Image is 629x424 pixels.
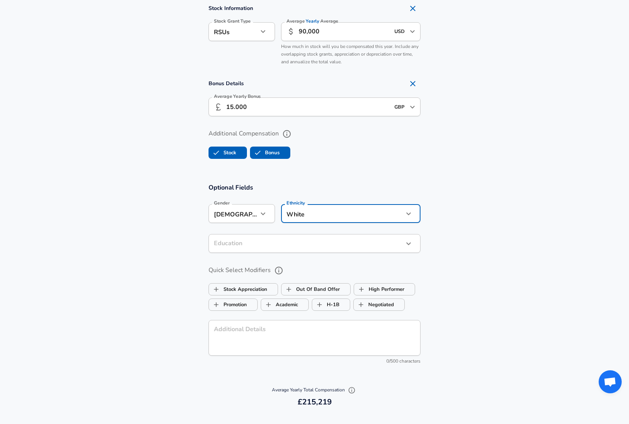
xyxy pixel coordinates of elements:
[286,201,305,205] label: Ethnicity
[209,183,420,192] h3: Optional Fields
[354,282,369,297] span: High Performer
[281,43,419,65] span: How much in stock will you be compensated this year. Include any overlapping stock grants, apprec...
[354,283,415,295] button: High PerformerHigh Performer
[209,147,247,159] button: StockStock
[250,147,290,159] button: BonusBonus
[250,145,265,160] span: Bonus
[209,358,420,365] div: 0/500 characters
[209,22,258,41] div: RSUs
[261,297,298,312] label: Academic
[281,283,351,295] button: Out Of Band OfferOut Of Band Offer
[407,102,418,112] button: Open
[281,282,340,297] label: Out Of Band Offer
[209,299,258,311] button: PromotionPromotion
[214,94,261,99] label: Average Yearly Bonus
[209,297,223,312] span: Promotion
[299,22,390,41] input: 40,000
[212,396,417,408] h6: £215,219
[354,297,394,312] label: Negotiated
[209,1,420,16] h4: Stock Information
[209,282,267,297] label: Stock Appreciation
[209,297,247,312] label: Promotion
[261,297,276,312] span: Academic
[392,101,407,113] input: USD
[407,26,418,37] button: Open
[209,145,236,160] label: Stock
[214,19,251,23] label: Stock Grant Type
[281,204,392,223] div: White
[209,282,223,297] span: Stock Appreciation
[312,297,327,312] span: H-1B
[272,387,358,393] span: Average Yearly Total Compensation
[346,384,358,396] button: Explain Total Compensation
[209,204,258,223] div: [DEMOGRAPHIC_DATA]
[209,127,420,140] label: Additional Compensation
[354,282,404,297] label: High Performer
[405,1,420,16] button: Remove Section
[280,127,293,140] button: help
[250,145,280,160] label: Bonus
[226,97,390,116] input: 15,000
[312,299,350,311] button: H-1BH-1B
[209,264,420,277] label: Quick Select Modifiers
[599,370,622,393] div: Open chat
[261,299,309,311] button: AcademicAcademic
[286,19,338,23] label: Average Average
[272,264,285,277] button: help
[392,26,407,38] input: USD
[281,282,296,297] span: Out Of Band Offer
[312,297,339,312] label: H-1B
[209,76,420,91] h4: Bonus Details
[354,297,368,312] span: Negotiated
[214,201,230,205] label: Gender
[405,76,420,91] button: Remove Section
[306,18,319,25] span: Yearly
[209,283,278,295] button: Stock AppreciationStock Appreciation
[353,299,405,311] button: NegotiatedNegotiated
[209,145,223,160] span: Stock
